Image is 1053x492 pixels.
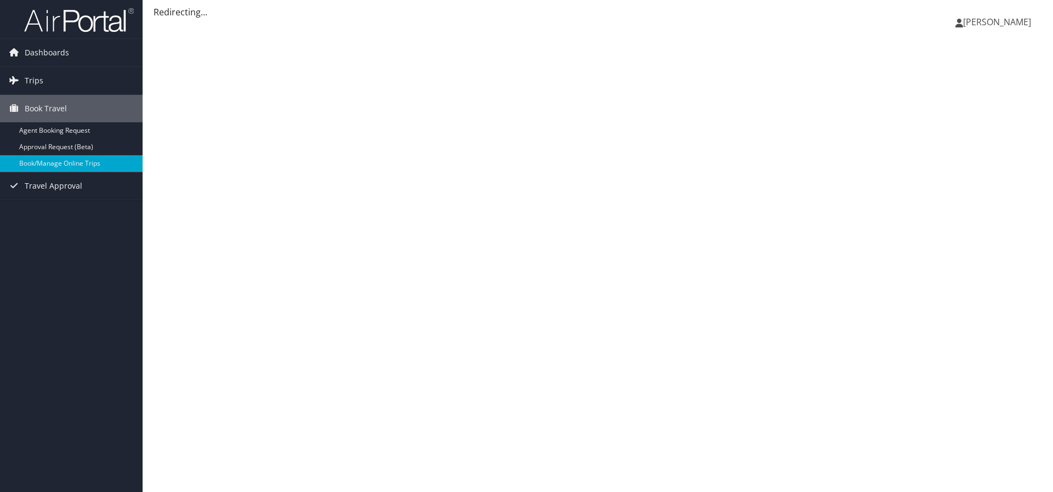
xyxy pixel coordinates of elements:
span: Dashboards [25,39,69,66]
div: Redirecting... [154,5,1042,19]
span: Book Travel [25,95,67,122]
span: [PERSON_NAME] [963,16,1031,28]
span: Trips [25,67,43,94]
span: Travel Approval [25,172,82,200]
a: [PERSON_NAME] [955,5,1042,38]
img: airportal-logo.png [24,7,134,33]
